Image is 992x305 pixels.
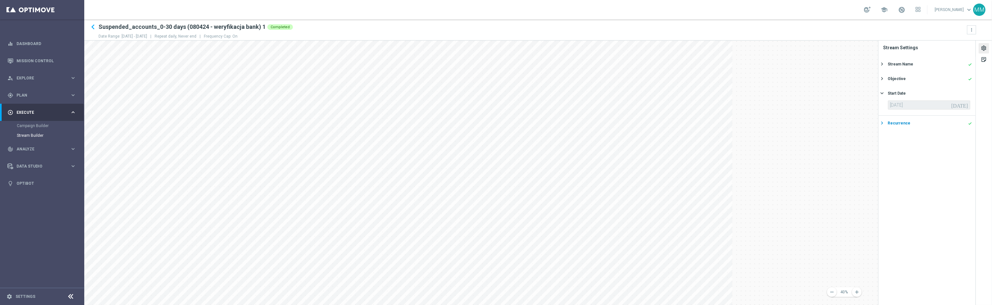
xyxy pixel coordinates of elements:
button: person_search Explore keyboard_arrow_right [7,76,76,81]
button: Mission Control [7,58,76,64]
i: keyboard_arrow_right [70,75,76,81]
i: keyboard_arrow_right [879,61,885,67]
a: [PERSON_NAME]keyboard_arrow_down [934,5,973,15]
span: | [196,34,204,39]
i: keyboard_arrow_right [70,146,76,152]
button: lightbulb Optibot [7,181,76,186]
p: Frequency Cap: On [204,34,238,39]
i: keyboard_arrow_right [879,76,885,82]
a: Mission Control [17,52,76,69]
div: settings [981,45,987,53]
div: Stream Name [888,61,913,67]
i: keyboard_arrow_right [70,163,76,169]
div: Objective [888,76,906,82]
div: Recurrence [888,120,910,126]
span: school [881,6,888,13]
div: Execute [7,110,70,115]
i: done [968,77,972,81]
i: play_circle_outline [7,110,13,115]
i: settings [6,294,12,299]
button: gps_fixed Plan keyboard_arrow_right [7,93,76,98]
i: keyboard_arrow_right [70,109,76,115]
a: Campaign Builder [17,123,67,128]
p: Date Range: [DATE] - [DATE] [99,34,155,39]
div: Optibot [7,175,76,192]
button: track_changes Analyze keyboard_arrow_right [7,147,76,152]
i: remove [829,289,835,295]
i: lightbulb [7,181,13,186]
i: keyboard_arrow_right [879,120,885,126]
i: add [854,289,860,295]
i: more_vert [969,27,974,32]
button: 40% [831,287,857,297]
button: Start Date keyboard_arrow_right [880,89,972,97]
i: keyboard_arrow_right [70,92,76,98]
div: Dashboard [7,35,76,52]
a: Stream Builder [17,133,67,138]
span: Data Studio [17,164,70,168]
div: sticky_note_2 [981,56,987,65]
button: Stream Name done keyboard_arrow_right [880,60,972,68]
button: equalizer Dashboard [7,41,76,46]
a: Dashboard [17,35,76,52]
a: Settings [16,295,35,299]
i: done [968,63,972,66]
span: Analyze [17,147,70,151]
button: Objective done keyboard_arrow_right [880,75,972,83]
div: Data Studio [7,163,70,169]
i: track_changes [7,146,13,152]
span: Plan [17,93,70,97]
i: keyboard_arrow_right [879,90,885,96]
span: keyboard_arrow_down [965,6,973,13]
i: gps_fixed [7,92,13,98]
div: Completed [267,24,293,30]
div: Start Date [888,90,906,96]
a: Optibot [17,175,76,192]
div: Plan [7,92,70,98]
i: keyboard_arrow_left [88,22,98,32]
button: play_circle_outline Execute keyboard_arrow_right [7,110,76,115]
i: equalizer [7,41,13,47]
button: Data Studio keyboard_arrow_right [7,164,76,169]
i: done [968,122,972,125]
button: more_vert [967,25,976,34]
div: Campaign Builder [17,121,84,131]
div: Mission Control [7,52,76,69]
label: Stream Settings [883,45,918,51]
div: Analyze [7,146,70,152]
button: add [852,287,862,297]
i: [DATE] [951,100,970,108]
p: Repeat daily, Never end [155,34,204,39]
div: Explore [7,75,70,81]
div: Stream Builder [17,131,84,140]
div: MM [973,4,986,16]
button: remove [827,287,837,297]
h2: Suspended_accounts_0-30 days (080424 - weryfikacja bank) 1 [99,23,266,31]
i: person_search [7,75,13,81]
span: Execute [17,111,70,114]
span: Explore [17,76,70,80]
button: Recurrence done keyboard_arrow_right [880,119,972,127]
span: | [147,34,155,39]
